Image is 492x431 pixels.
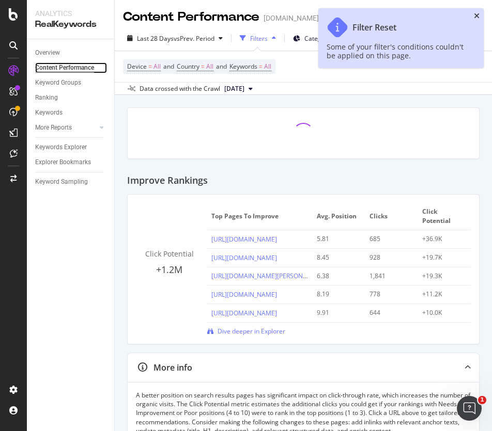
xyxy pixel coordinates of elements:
[35,19,106,30] div: RealKeywords
[327,42,465,60] div: Some of your filter's conditions couldn't be applied on this page.
[317,212,359,221] span: Avg. Position
[422,290,462,299] div: +11.2K
[211,290,277,299] a: [URL][DOMAIN_NAME]
[422,253,462,262] div: +19.7K
[304,34,331,43] span: Category
[35,92,58,103] div: Ranking
[35,77,107,88] a: Keyword Groups
[259,62,263,71] span: =
[224,84,244,93] span: 2025 Sep. 9th
[35,157,91,168] div: Explorer Bookmarks
[422,207,464,226] span: Click Potential
[211,272,326,280] a: [URL][DOMAIN_NAME][PERSON_NAME]
[317,272,357,281] div: 6.38
[123,8,259,26] div: Content Performance
[140,84,220,93] div: Data crossed with the Crawl
[35,107,107,118] a: Keywords
[317,234,357,244] div: 5.81
[211,253,277,262] a: [URL][DOMAIN_NAME]
[123,30,227,46] button: Last 28 DaysvsPrev. Period
[35,122,97,133] a: More Reports
[229,62,257,71] span: Keywords
[207,327,285,336] a: Dive deeper in Explorer
[236,30,280,46] button: Filters
[317,253,357,262] div: 8.45
[218,327,285,336] span: Dive deeper in Explorer
[35,8,106,19] div: Analytics
[174,34,214,43] span: vs Prev. Period
[35,47,107,58] a: Overview
[422,234,462,244] div: +36.9K
[211,212,306,221] span: Top pages to improve
[153,362,192,374] div: More info
[177,62,199,71] span: Country
[474,12,480,20] div: close toast
[250,34,268,43] div: Filters
[153,59,161,74] span: All
[163,62,174,71] span: and
[422,272,462,281] div: +19.3K
[35,107,63,118] div: Keywords
[370,253,409,262] div: 928
[137,34,174,43] span: Last 28 Days
[289,30,343,46] button: Category
[145,249,194,259] span: Click Potential
[156,263,182,276] span: +1.2M
[35,62,107,73] a: Content Performance
[35,92,107,103] a: Ranking
[127,175,208,186] h2: Improve Rankings
[352,23,396,33] div: Filter Reset
[127,62,147,71] span: Device
[317,308,357,317] div: 9.91
[317,290,357,299] div: 8.19
[478,396,486,404] span: 1
[35,142,87,153] div: Keywords Explorer
[201,62,205,71] span: =
[35,122,72,133] div: More Reports
[35,177,88,187] div: Keyword Sampling
[148,62,152,71] span: =
[216,62,227,71] span: and
[370,308,409,317] div: 644
[35,177,107,187] a: Keyword Sampling
[35,142,107,153] a: Keywords Explorer
[35,157,107,168] a: Explorer Bookmarks
[422,308,462,317] div: +10.0K
[220,83,257,95] button: [DATE]
[370,290,409,299] div: 778
[264,59,271,74] span: All
[206,59,213,74] span: All
[370,272,409,281] div: 1,841
[264,13,319,23] div: [DOMAIN_NAME]
[370,234,409,244] div: 685
[35,77,81,88] div: Keyword Groups
[211,235,277,244] a: [URL][DOMAIN_NAME]
[457,396,482,421] iframe: Intercom live chat
[35,62,94,73] div: Content Performance
[370,212,411,221] span: Clicks
[35,47,60,58] div: Overview
[211,309,277,317] a: [URL][DOMAIN_NAME]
